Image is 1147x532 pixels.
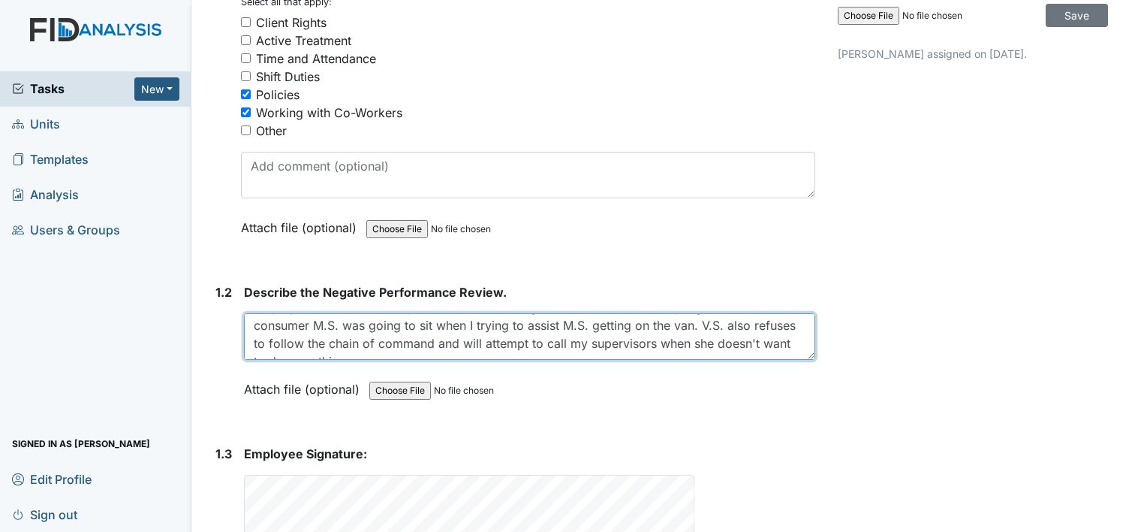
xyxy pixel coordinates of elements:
span: Sign out [12,503,77,526]
span: Signed in as [PERSON_NAME] [12,432,150,455]
input: Time and Attendance [241,53,251,63]
span: Units [12,113,60,136]
div: Policies [256,86,300,104]
div: Time and Attendance [256,50,376,68]
span: Users & Groups [12,219,120,242]
div: Client Rights [256,14,327,32]
span: Analysis [12,183,79,207]
input: Policies [241,89,251,99]
label: Attach file (optional) [244,372,366,398]
span: Edit Profile [12,467,92,491]
div: Other [256,122,287,140]
label: 1.2 [215,283,232,301]
input: Other [241,125,251,135]
span: Templates [12,148,89,171]
span: Describe the Negative Performance Review. [244,285,507,300]
p: [PERSON_NAME] assigned on [DATE]. [838,46,1129,62]
input: Client Rights [241,17,251,27]
a: Tasks [12,80,134,98]
input: Shift Duties [241,71,251,81]
input: Active Treatment [241,35,251,45]
div: Active Treatment [256,32,351,50]
label: 1.3 [215,445,232,463]
div: Working with Co-Workers [256,104,402,122]
label: Attach file (optional) [241,210,363,237]
input: Working with Co-Workers [241,107,251,117]
span: Employee Signature: [244,446,367,461]
button: New [134,77,179,101]
div: Shift Duties [256,68,320,86]
input: Save [1046,4,1108,27]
